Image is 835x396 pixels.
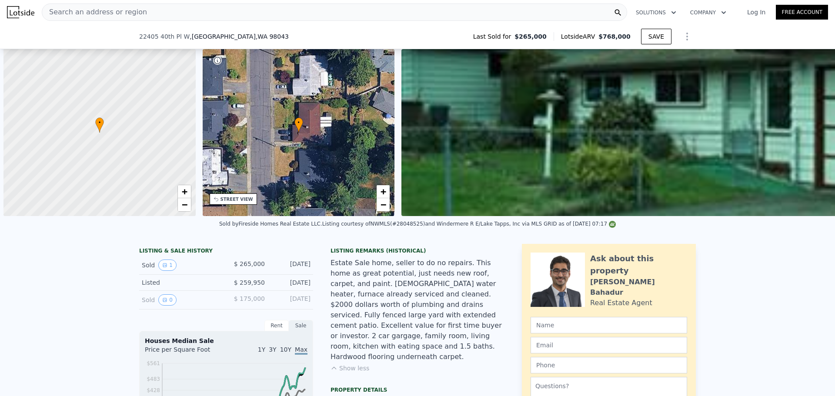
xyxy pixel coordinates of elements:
[280,346,291,353] span: 10Y
[609,221,616,228] img: NWMLS Logo
[42,7,147,17] span: Search an address or region
[142,278,219,287] div: Listed
[95,117,104,133] div: •
[737,8,776,17] a: Log In
[683,5,733,20] button: Company
[258,346,265,353] span: 1Y
[272,278,311,287] div: [DATE]
[139,247,313,256] div: LISTING & SALE HISTORY
[181,186,187,197] span: +
[331,258,504,362] div: Estate Sale home, seller to do no repairs. This home as great potential, just needs new roof, car...
[145,336,307,345] div: Houses Median Sale
[147,387,160,393] tspan: $428
[220,196,253,203] div: STREET VIEW
[272,294,311,306] div: [DATE]
[331,364,369,373] button: Show less
[590,298,652,308] div: Real Estate Agent
[331,386,504,393] div: Property details
[641,29,671,44] button: SAVE
[181,199,187,210] span: −
[531,317,687,333] input: Name
[295,346,307,355] span: Max
[234,295,265,302] span: $ 175,000
[629,5,683,20] button: Solutions
[234,279,265,286] span: $ 259,950
[531,337,687,353] input: Email
[158,260,177,271] button: View historical data
[598,33,631,40] span: $768,000
[531,357,687,373] input: Phone
[590,277,687,298] div: [PERSON_NAME] Bahadur
[377,198,390,211] a: Zoom out
[190,32,289,41] span: , [GEOGRAPHIC_DATA]
[377,185,390,198] a: Zoom in
[473,32,515,41] span: Last Sold for
[158,294,177,306] button: View historical data
[381,186,386,197] span: +
[147,360,160,366] tspan: $561
[7,6,34,18] img: Lotside
[234,260,265,267] span: $ 265,000
[322,221,616,227] div: Listing courtesy of NWMLS (#28048525) and Windermere R E/Lake Tapps, Inc via MLS GRID as of [DATE...
[142,260,219,271] div: Sold
[178,198,191,211] a: Zoom out
[272,260,311,271] div: [DATE]
[142,294,219,306] div: Sold
[139,32,190,41] span: 22405 40th Pl W
[269,346,276,353] span: 3Y
[561,32,598,41] span: Lotside ARV
[294,119,303,126] span: •
[678,28,696,45] button: Show Options
[294,117,303,133] div: •
[514,32,547,41] span: $265,000
[95,119,104,126] span: •
[331,247,504,254] div: Listing Remarks (Historical)
[147,376,160,382] tspan: $483
[590,253,687,277] div: Ask about this property
[776,5,828,20] a: Free Account
[381,199,386,210] span: −
[219,221,322,227] div: Sold by Fireside Homes Real Estate LLC .
[178,185,191,198] a: Zoom in
[256,33,289,40] span: , WA 98043
[264,320,289,331] div: Rent
[289,320,313,331] div: Sale
[145,345,226,359] div: Price per Square Foot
